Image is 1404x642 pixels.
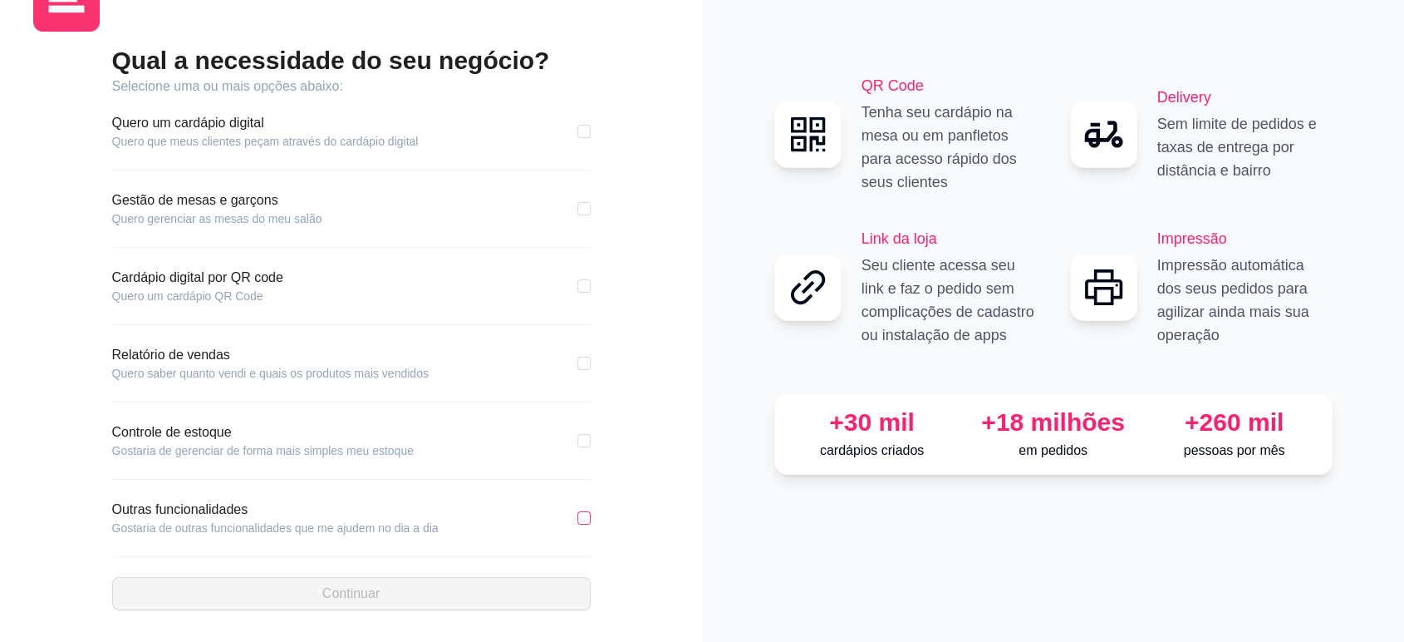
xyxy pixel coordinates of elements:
div: +18 milhões [970,407,1137,437]
article: Quero um cardápio digital [112,113,419,133]
h2: Impressão [1157,227,1333,250]
p: em pedidos [970,441,1137,461]
p: cardápios criados [788,441,956,461]
h2: Delivery [1157,86,1333,109]
p: Sem limite de pedidos e taxas de entrega por distância e bairro [1157,112,1333,182]
article: Gostaria de gerenciar de forma mais simples meu estoque [112,442,414,459]
article: Cardápio digital por QR code [112,268,283,288]
button: Continuar [112,577,591,610]
div: +30 mil [788,407,956,437]
article: Quero gerenciar as mesas do meu salão [112,210,322,227]
article: Relatório de vendas [112,345,429,365]
p: Tenha seu cardápio na mesa ou em panfletos para acesso rápido dos seus clientes [862,101,1037,194]
article: Gostaria de outras funcionalidades que me ajudem no dia a dia [112,520,439,536]
article: Quero saber quanto vendi e quais os produtos mais vendidos [112,365,429,382]
article: Outras funcionalidades [112,500,439,520]
h2: Link da loja [862,227,1037,250]
div: +260 mil [1151,407,1318,437]
p: pessoas por mês [1151,441,1318,461]
p: Impressão automática dos seus pedidos para agilizar ainda mais sua operação [1157,254,1333,347]
h2: QR Code [862,74,1037,97]
article: Quero um cardápio QR Code [112,288,283,304]
article: Controle de estoque [112,422,414,442]
article: Selecione uma ou mais opções abaixo: [112,77,591,96]
p: Seu cliente acessa seu link e faz o pedido sem complicações de cadastro ou instalação de apps [862,254,1037,347]
article: Gestão de mesas e garçons [112,190,322,210]
h2: Qual a necessidade do seu negócio? [112,45,591,77]
article: Quero que meus clientes peçam através do cardápio digital [112,133,419,150]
